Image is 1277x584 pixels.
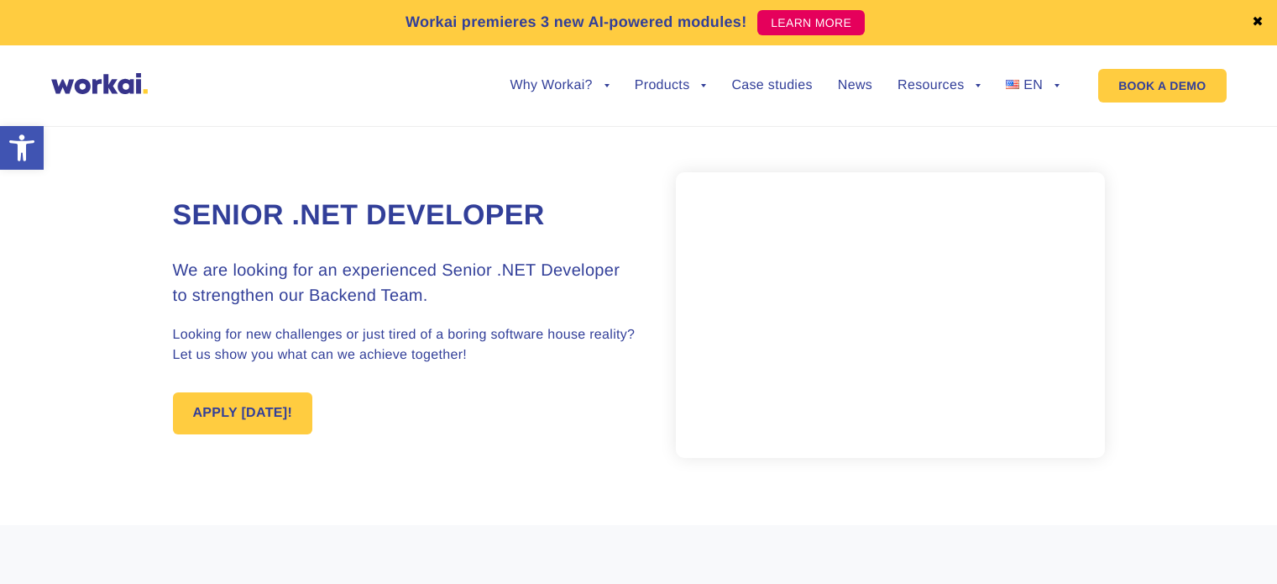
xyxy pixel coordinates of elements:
a: News [838,79,872,92]
a: APPLY [DATE]! [173,392,313,434]
a: ✖ [1252,16,1264,29]
p: Workai premieres 3 new AI-powered modules! [406,11,747,34]
h3: We are looking for an experienced Senior .NET Developer to strengthen our Backend Team. [173,258,639,308]
a: Why Workai? [510,79,609,92]
p: Looking for new challenges or just tired of a boring software house reality? Let us show you what... [173,325,639,366]
a: Products [635,79,707,92]
a: Resources [898,79,981,92]
a: LEARN MORE [757,10,865,35]
a: BOOK A DEMO [1098,69,1226,103]
a: Case studies [731,79,812,92]
h1: Senior .NET Developer [173,197,639,235]
span: EN [1023,78,1043,92]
